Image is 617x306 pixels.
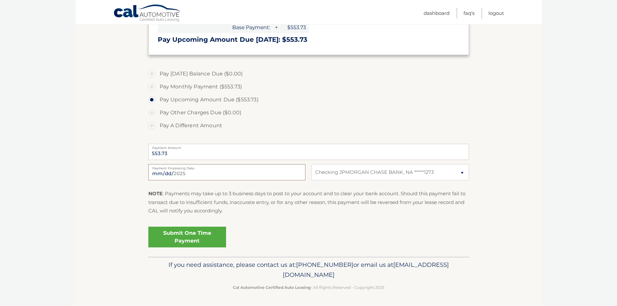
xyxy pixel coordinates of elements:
[148,93,469,106] label: Pay Upcoming Amount Due ($553.73)
[113,4,181,23] a: Cal Automotive
[488,8,504,18] a: Logout
[463,8,474,18] a: FAQ's
[280,22,309,33] span: $553.73
[148,164,305,169] label: Payment Processing Date
[153,260,465,280] p: If you need assistance, please contact us at: or email us at
[273,22,279,33] span: +
[158,36,460,44] h3: Pay Upcoming Amount Due [DATE]: $553.73
[148,106,469,119] label: Pay Other Charges Due ($0.00)
[148,144,469,160] input: Payment Amount
[158,22,272,33] span: Base Payment:
[233,285,311,290] strong: Cal Automotive Certified Auto Leasing
[424,8,450,18] a: Dashboard
[148,80,469,93] label: Pay Monthly Payment ($553.73)
[148,144,469,149] label: Payment Amount
[148,67,469,80] label: Pay [DATE] Balance Due ($0.00)
[153,284,465,291] p: - All Rights Reserved - Copyright 2025
[148,227,226,247] a: Submit One Time Payment
[296,261,353,268] span: [PHONE_NUMBER]
[148,164,305,180] input: Payment Date
[148,189,469,215] p: : Payments may take up to 3 business days to post to your account and to clear your bank account....
[148,119,469,132] label: Pay A Different Amount
[148,190,163,197] strong: NOTE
